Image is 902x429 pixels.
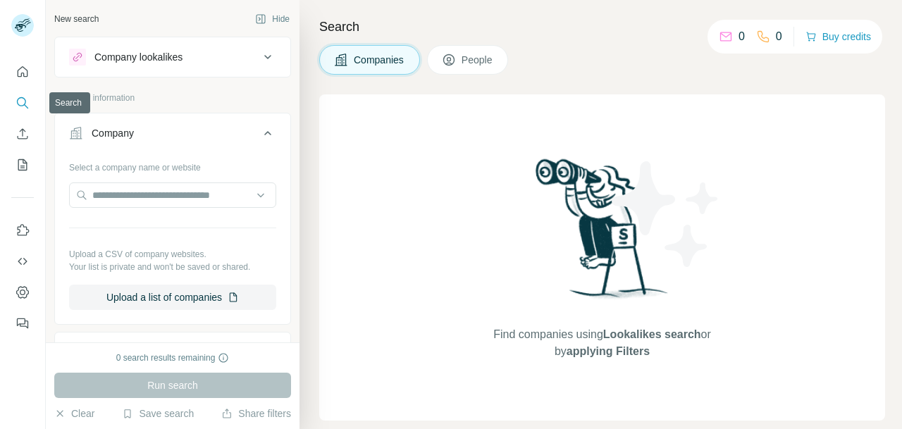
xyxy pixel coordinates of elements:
button: Company lookalikes [55,40,290,74]
img: Surfe Illustration - Woman searching with binoculars [529,155,676,312]
span: Companies [354,53,405,67]
button: Feedback [11,311,34,336]
span: Lookalikes search [603,328,701,340]
button: Dashboard [11,280,34,305]
p: Your list is private and won't be saved or shared. [69,261,276,273]
button: Enrich CSV [11,121,34,147]
div: New search [54,13,99,25]
button: Buy credits [805,27,871,46]
button: Share filters [221,406,291,421]
button: Save search [122,406,194,421]
p: Company information [54,92,291,104]
div: Select a company name or website [69,156,276,174]
button: Use Surfe on LinkedIn [11,218,34,243]
p: 0 [776,28,782,45]
button: Company [55,116,290,156]
button: Use Surfe API [11,249,34,274]
button: Quick start [11,59,34,85]
span: applying Filters [567,345,650,357]
span: Find companies using or by [489,326,715,360]
button: Industry [55,335,290,369]
h4: Search [319,17,885,37]
button: Clear [54,406,94,421]
button: Upload a list of companies [69,285,276,310]
p: Upload a CSV of company websites. [69,248,276,261]
span: People [462,53,494,67]
button: My lists [11,152,34,178]
div: Company [92,126,134,140]
img: Surfe Illustration - Stars [603,151,729,278]
div: 0 search results remaining [116,352,230,364]
button: Search [11,90,34,116]
p: 0 [739,28,745,45]
div: Company lookalikes [94,50,183,64]
button: Hide [245,8,299,30]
